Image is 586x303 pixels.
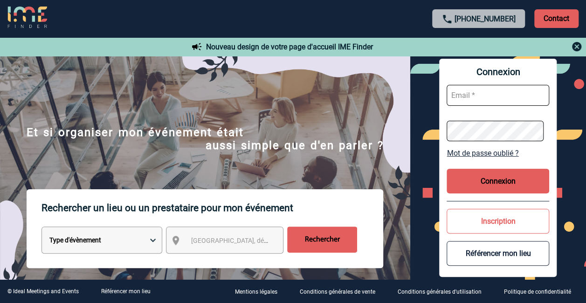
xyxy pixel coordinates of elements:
input: Email * [447,85,549,106]
button: Connexion [447,169,549,193]
a: Politique de confidentialité [496,287,586,296]
p: Mentions légales [235,289,277,296]
p: Contact [534,9,579,28]
a: Référencer mon lieu [101,288,151,295]
button: Référencer mon lieu [447,241,549,266]
input: Rechercher [287,227,357,253]
p: Politique de confidentialité [504,289,571,296]
button: Inscription [447,209,549,234]
span: Connexion [447,66,549,77]
div: © Ideal Meetings and Events [7,288,79,295]
a: Mot de passe oublié ? [447,149,549,158]
a: Mentions légales [228,287,292,296]
a: [PHONE_NUMBER] [455,14,516,23]
a: Conditions générales de vente [292,287,390,296]
img: call-24-px.png [441,14,453,25]
p: Conditions générales de vente [300,289,375,296]
p: Conditions générales d'utilisation [398,289,482,296]
a: Conditions générales d'utilisation [390,287,496,296]
span: [GEOGRAPHIC_DATA], département, région... [191,237,320,244]
p: Rechercher un lieu ou un prestataire pour mon événement [41,189,383,227]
